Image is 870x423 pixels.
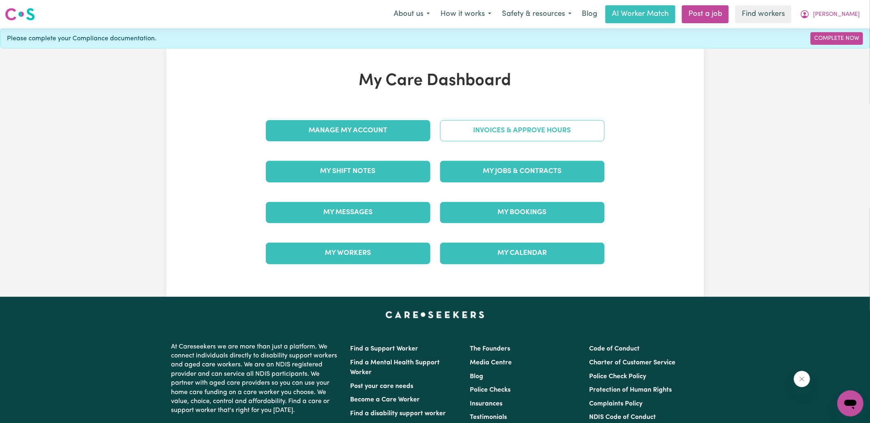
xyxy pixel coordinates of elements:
[605,5,675,23] a: AI Worker Match
[589,346,640,352] a: Code of Conduct
[351,410,446,417] a: Find a disability support worker
[171,339,341,419] p: At Careseekers we are more than just a platform. We connect individuals directly to disability su...
[440,120,605,141] a: Invoices & Approve Hours
[589,414,656,421] a: NDIS Code of Conduct
[589,401,642,407] a: Complaints Policy
[470,346,510,352] a: The Founders
[794,371,810,387] iframe: Close message
[682,5,729,23] a: Post a job
[5,6,49,12] span: Need any help?
[388,6,435,23] button: About us
[5,7,35,22] img: Careseekers logo
[266,120,430,141] a: Manage My Account
[440,243,605,264] a: My Calendar
[266,202,430,223] a: My Messages
[266,161,430,182] a: My Shift Notes
[589,387,672,393] a: Protection of Human Rights
[470,387,511,393] a: Police Checks
[811,32,863,45] a: Complete Now
[497,6,577,23] button: Safety & resources
[470,414,507,421] a: Testimonials
[795,6,865,23] button: My Account
[470,373,483,380] a: Blog
[577,5,602,23] a: Blog
[813,10,860,19] span: [PERSON_NAME]
[470,401,502,407] a: Insurances
[435,6,497,23] button: How it works
[589,359,675,366] a: Charter of Customer Service
[386,311,484,318] a: Careseekers home page
[440,202,605,223] a: My Bookings
[351,383,414,390] a: Post your care needs
[351,359,440,376] a: Find a Mental Health Support Worker
[735,5,791,23] a: Find workers
[589,373,646,380] a: Police Check Policy
[351,397,420,403] a: Become a Care Worker
[470,359,512,366] a: Media Centre
[440,161,605,182] a: My Jobs & Contracts
[837,390,863,416] iframe: Button to launch messaging window
[5,5,35,24] a: Careseekers logo
[351,346,419,352] a: Find a Support Worker
[266,243,430,264] a: My Workers
[7,34,156,44] span: Please complete your Compliance documentation.
[261,71,609,91] h1: My Care Dashboard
